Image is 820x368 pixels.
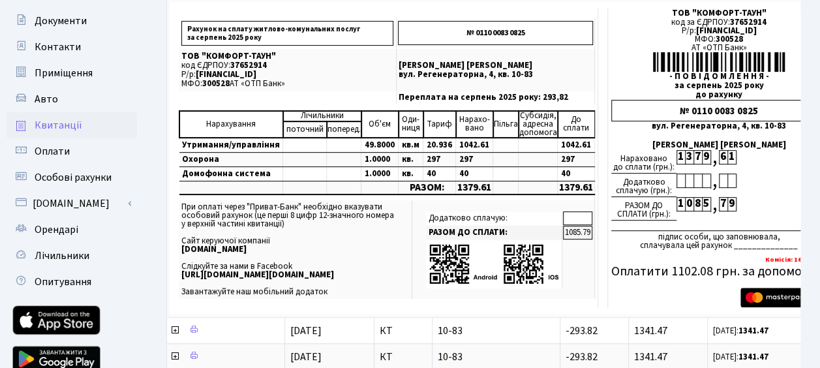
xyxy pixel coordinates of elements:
[196,69,256,80] span: [FINANCIAL_ID]
[399,181,456,194] td: РАЗОМ:
[361,138,399,153] td: 49.8000
[558,181,595,194] td: 1379.61
[727,197,736,211] div: 9
[181,269,334,281] b: [URL][DOMAIN_NAME][DOMAIN_NAME]
[7,191,137,217] a: [DOMAIN_NAME]
[566,324,598,338] span: -293.82
[716,33,743,45] span: 300528
[429,243,559,285] img: apps-qrcodes.png
[7,164,137,191] a: Особові рахунки
[696,25,757,37] span: [FINANCIAL_ID]
[181,70,393,79] p: Р/р:
[399,138,423,153] td: кв.м
[710,174,719,189] div: ,
[719,150,727,164] div: 6
[230,59,267,71] span: 37652914
[676,197,685,211] div: 1
[423,152,456,166] td: 297
[423,138,456,153] td: 20.936
[327,121,361,138] td: поперед.
[35,66,93,80] span: Приміщення
[35,118,82,132] span: Квитанції
[438,352,555,362] span: 10-83
[181,21,393,46] p: Рахунок на сплату житлово-комунальних послуг за серпень 2025 року
[283,121,327,138] td: поточний
[181,61,393,70] p: код ЄДРПОУ:
[181,243,247,255] b: [DOMAIN_NAME]
[380,326,426,336] span: КТ
[730,16,767,28] span: 37652914
[35,40,81,54] span: Контакти
[426,211,562,225] td: Додатково сплачую:
[398,70,593,79] p: вул. Регенераторна, 4, кв. 10-83
[361,166,399,181] td: 1.0000
[685,150,693,164] div: 3
[713,351,768,363] small: [DATE]:
[456,181,493,194] td: 1379.61
[179,138,283,153] td: Утримання/управління
[35,14,87,28] span: Документи
[456,152,493,166] td: 297
[7,86,137,112] a: Авто
[456,111,493,138] td: Нарахо- вано
[738,351,768,363] b: 1341.47
[7,269,137,295] a: Опитування
[283,111,361,121] td: Лічильники
[179,166,283,181] td: Домофонна система
[702,150,710,164] div: 9
[7,217,137,243] a: Орендарі
[35,92,58,106] span: Авто
[35,144,70,159] span: Оплати
[7,8,137,34] a: Документи
[35,249,89,263] span: Лічильники
[181,80,393,88] p: МФО: АТ «ОТП Банк»
[35,275,91,289] span: Опитування
[7,112,137,138] a: Квитанції
[713,325,768,337] small: [DATE]:
[563,226,592,239] td: 1085.79
[456,138,493,153] td: 1042.61
[634,350,667,364] span: 1341.47
[493,111,519,138] td: Пільга
[558,152,595,166] td: 297
[361,111,399,138] td: Об'єм
[423,166,456,181] td: 40
[202,78,230,89] span: 300528
[611,150,676,174] div: Нараховано до сплати (грн.):
[558,138,595,153] td: 1042.61
[7,34,137,60] a: Контакти
[710,150,719,165] div: ,
[710,197,719,212] div: ,
[423,111,456,138] td: Тариф
[519,111,558,138] td: Субсидія, адресна допомога
[611,197,676,221] div: РАЗОМ ДО СПЛАТИ (грн.):
[361,152,399,166] td: 1.0000
[7,243,137,269] a: Лічильники
[398,21,593,45] p: № 0110 0083 0825
[693,150,702,164] div: 7
[738,325,768,337] b: 1341.47
[719,197,727,211] div: 7
[179,111,283,138] td: Нарахування
[399,166,423,181] td: кв.
[426,226,562,239] td: РАЗОМ ДО СПЛАТИ:
[727,150,736,164] div: 1
[399,111,423,138] td: Оди- ниця
[558,166,595,181] td: 40
[179,200,412,299] td: При оплаті через "Приват-Банк" необхідно вказувати особовий рахунок (це перші 8 цифр 12-значного ...
[702,197,710,211] div: 5
[380,352,426,362] span: КТ
[35,222,78,237] span: Орендарі
[7,138,137,164] a: Оплати
[399,152,423,166] td: кв.
[7,60,137,86] a: Приміщення
[35,170,112,185] span: Особові рахунки
[438,326,555,336] span: 10-83
[290,350,322,364] span: [DATE]
[634,324,667,338] span: 1341.47
[566,350,598,364] span: -293.82
[398,61,593,70] p: [PERSON_NAME] [PERSON_NAME]
[676,150,685,164] div: 1
[611,174,676,197] div: Додатково сплачую (грн.):
[398,93,593,102] p: Переплата на серпень 2025 року: 293,82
